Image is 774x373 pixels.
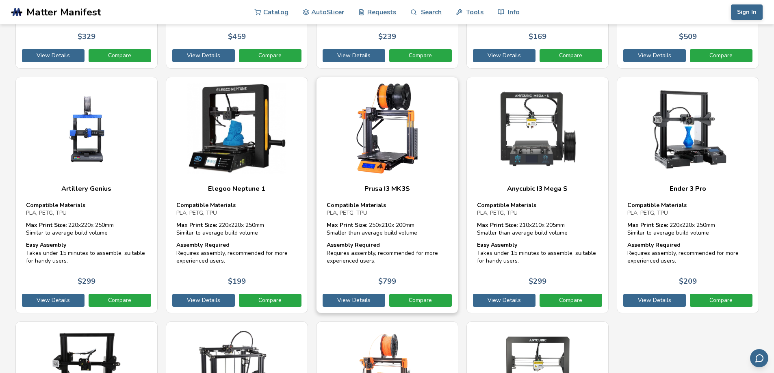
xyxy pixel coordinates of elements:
span: Matter Manifest [26,6,101,18]
strong: Assembly Required [627,241,681,249]
p: $ 169 [529,32,546,41]
p: $ 329 [78,32,95,41]
strong: Assembly Required [176,241,230,249]
strong: Assembly Required [327,241,380,249]
a: Artillery GeniusCompatible MaterialsPLA, PETG, TPUMax Print Size: 220x220x 250mmSimilar to averag... [15,77,158,313]
span: PLA, PETG, TPU [477,209,518,217]
a: Compare [540,49,602,62]
strong: Max Print Size: [477,221,518,229]
p: $ 799 [378,277,396,286]
p: $ 509 [679,32,697,41]
p: $ 239 [378,32,396,41]
div: 220 x 220 x 250 mm Similar to average build volume [627,221,748,237]
div: Takes under 15 minutes to assemble, suitable for handy users. [26,241,147,265]
a: View Details [473,294,536,307]
span: PLA, PETG, TPU [176,209,217,217]
a: View Details [473,49,536,62]
button: Sign In [731,4,763,20]
p: $ 199 [228,277,246,286]
span: PLA, PETG, TPU [627,209,668,217]
strong: Max Print Size: [176,221,217,229]
a: Compare [89,49,151,62]
a: Compare [690,49,752,62]
h3: Ender 3 Pro [627,185,748,193]
strong: Compatible Materials [627,201,687,209]
div: Requires assembly, recommended for more experienced users. [627,241,748,265]
div: Requires assembly, recommended for more experienced users. [176,241,297,265]
div: Takes under 15 minutes to assemble, suitable for handy users. [477,241,598,265]
a: Compare [89,294,151,307]
a: View Details [22,49,85,62]
h3: Prusa I3 MK3S [327,185,448,193]
a: Ender 3 ProCompatible MaterialsPLA, PETG, TPUMax Print Size: 220x220x 250mmSimilar to average bui... [617,77,759,313]
a: View Details [323,49,385,62]
a: View Details [22,294,85,307]
a: View Details [623,49,686,62]
a: Compare [690,294,752,307]
span: PLA, PETG, TPU [26,209,67,217]
strong: Max Print Size: [327,221,367,229]
a: Compare [540,294,602,307]
span: PLA, PETG, TPU [327,209,367,217]
div: 220 x 220 x 250 mm Similar to average build volume [26,221,147,237]
p: $ 209 [679,277,697,286]
div: 210 x 210 x 205 mm Smaller than average build volume [477,221,598,237]
div: 220 x 220 x 250 mm Similar to average build volume [176,221,297,237]
a: Compare [389,49,452,62]
div: Requires assembly, recommended for more experienced users. [327,241,448,265]
button: Send feedback via email [750,349,768,367]
h3: Anycubic I3 Mega S [477,185,598,193]
a: View Details [323,294,385,307]
a: View Details [172,49,235,62]
a: Compare [389,294,452,307]
a: Compare [239,294,301,307]
strong: Compatible Materials [327,201,386,209]
h3: Artillery Genius [26,185,147,193]
strong: Compatible Materials [477,201,536,209]
strong: Easy Assembly [477,241,517,249]
p: $ 299 [529,277,546,286]
a: Elegoo Neptune 1Compatible MaterialsPLA, PETG, TPUMax Print Size: 220x220x 250mmSimilar to averag... [166,77,308,313]
p: $ 299 [78,277,95,286]
h3: Elegoo Neptune 1 [176,185,297,193]
a: View Details [172,294,235,307]
a: View Details [623,294,686,307]
a: Prusa I3 MK3SCompatible MaterialsPLA, PETG, TPUMax Print Size: 250x210x 200mmSmaller than average... [316,77,458,313]
div: 250 x 210 x 200 mm Smaller than average build volume [327,221,448,237]
a: Anycubic I3 Mega SCompatible MaterialsPLA, PETG, TPUMax Print Size: 210x210x 205mmSmaller than av... [466,77,609,313]
strong: Compatible Materials [26,201,85,209]
p: $ 459 [228,32,246,41]
strong: Max Print Size: [26,221,67,229]
strong: Easy Assembly [26,241,66,249]
strong: Max Print Size: [627,221,668,229]
strong: Compatible Materials [176,201,236,209]
a: Compare [239,49,301,62]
